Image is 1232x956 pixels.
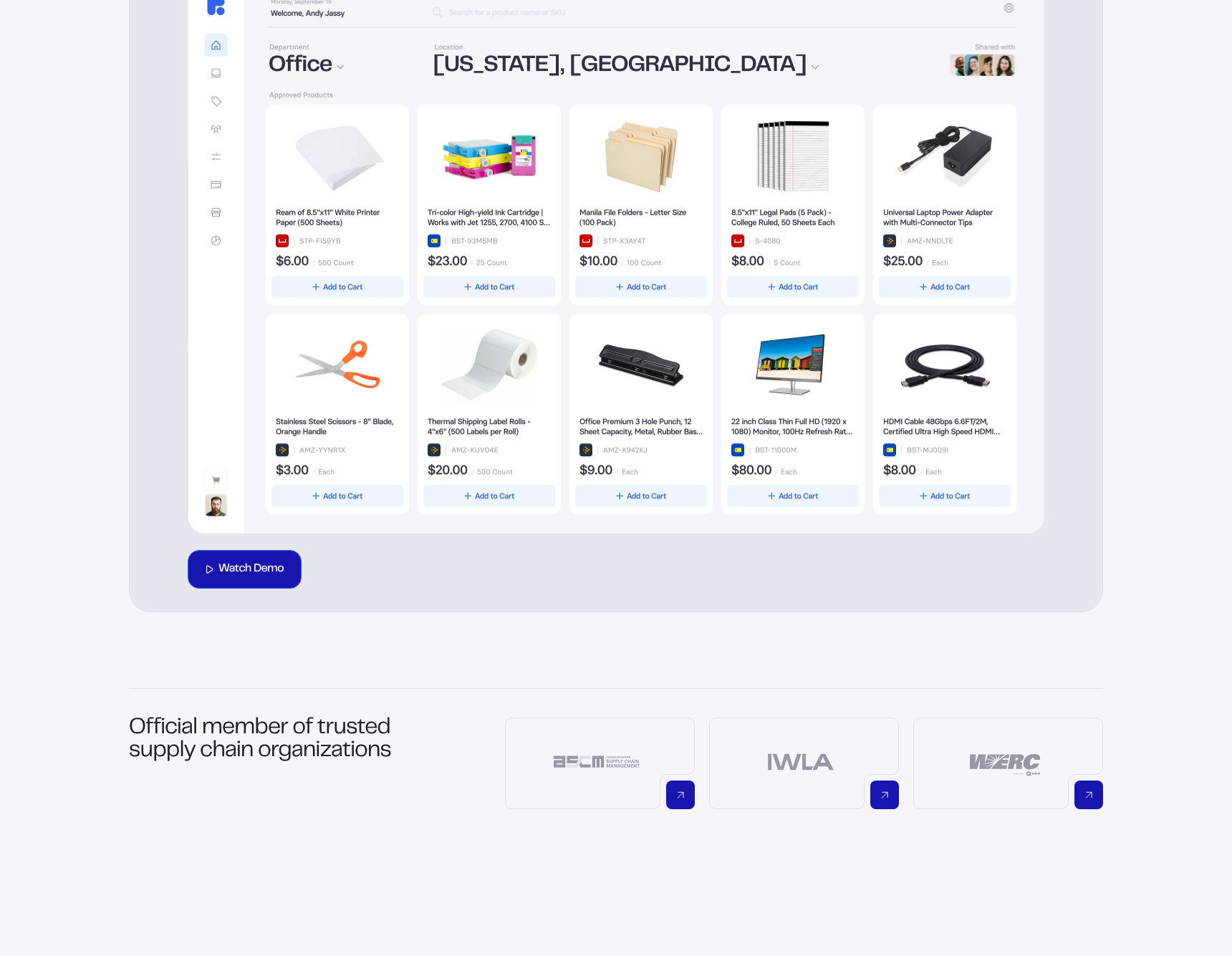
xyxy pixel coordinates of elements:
div: Watch Demo [218,564,284,575]
button: Watch Demo [188,550,302,589]
div: Office [269,55,416,78]
img: Warehousing Education and Research Council [951,740,1059,783]
img: International Warehouse Logistics Association [746,740,855,783]
a: Visit Association for Supply Chain Management [505,718,695,809]
img: Association for Supply Chain Management [542,740,651,783]
h1: Official member of trusted supply chain organizations [129,718,410,809]
a: Visit Warehousing Education and Research Council [913,718,1103,809]
div: [US_STATE], [GEOGRAPHIC_DATA] [433,55,930,78]
a: Visit International Warehouse Logistics Association [709,718,899,809]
